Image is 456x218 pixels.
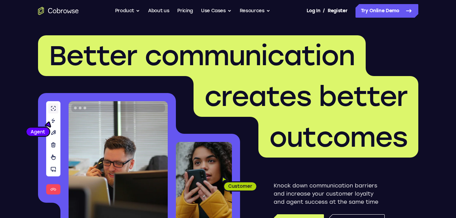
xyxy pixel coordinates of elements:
a: About us [148,4,169,18]
a: Try Online Demo [355,4,418,18]
span: outcomes [269,121,407,153]
a: Go to the home page [38,7,79,15]
button: Product [115,4,140,18]
button: Use Cases [201,4,232,18]
button: Resources [240,4,270,18]
p: Knock down communication barriers and increase your customer loyalty and agent success at the sam... [274,182,385,206]
a: Log In [307,4,320,18]
span: creates better [204,80,407,113]
a: Pricing [177,4,193,18]
a: Register [328,4,347,18]
span: Better communication [49,39,355,72]
span: / [323,7,325,15]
